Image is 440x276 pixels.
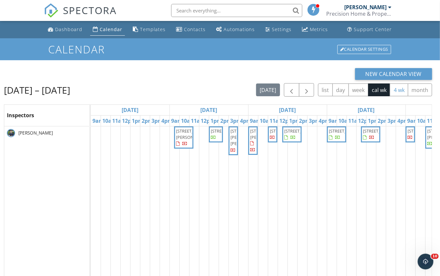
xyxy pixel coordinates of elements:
[418,254,433,269] iframe: Intercom live chat
[239,116,253,126] a: 4pm
[55,26,82,32] div: Dashboard
[7,129,15,137] img: 8795ab51c1ac44b09aaa389683b93cda.jpeg
[354,26,392,32] div: Support Center
[140,116,155,126] a: 2pm
[7,112,34,119] span: Inspectors
[268,116,286,126] a: 11am
[431,254,439,259] span: 10
[356,105,376,115] a: Go to October 1, 2025
[230,128,267,146] span: [STREET_ADDRESS][PERSON_NAME][PERSON_NAME]
[100,26,122,32] div: Calendar
[199,105,219,115] a: Go to September 29, 2025
[344,4,387,10] div: [PERSON_NAME]
[258,116,276,126] a: 10am
[249,116,263,126] a: 9am
[337,45,391,54] div: Calendar Settings
[357,116,374,126] a: 12pm
[345,24,395,36] a: Support Center
[278,105,298,115] a: Go to September 30, 2025
[396,116,411,126] a: 4pm
[63,3,117,17] span: SPECTORA
[367,116,381,126] a: 1pm
[327,116,342,126] a: 9am
[91,116,106,126] a: 9am
[111,116,129,126] a: 11am
[171,4,302,17] input: Search everything...
[278,116,296,126] a: 12pm
[368,83,390,96] button: cal wk
[337,116,355,126] a: 10am
[209,116,224,126] a: 1pm
[229,116,244,126] a: 3pm
[310,26,328,32] div: Metrics
[199,116,217,126] a: 12pm
[130,116,145,126] a: 1pm
[160,116,175,126] a: 4pm
[288,116,303,126] a: 1pm
[317,116,332,126] a: 4pm
[349,83,369,96] button: week
[416,116,433,126] a: 10am
[130,24,168,36] a: Templates
[90,24,125,36] a: Calendar
[337,44,392,55] a: Calendar Settings
[363,128,400,134] span: [STREET_ADDRESS]
[408,83,432,96] button: month
[44,9,117,23] a: SPECTORA
[173,24,208,36] a: Contacts
[224,26,255,32] div: Automations
[101,116,119,126] a: 10am
[326,10,392,17] div: Precision Home & Property Inspections
[184,26,206,32] div: Contacts
[270,128,307,134] span: [STREET_ADDRESS]
[376,116,391,126] a: 2pm
[44,3,58,18] img: The Best Home Inspection Software - Spectora
[355,68,432,80] button: New Calendar View
[121,116,138,126] a: 12pm
[213,24,257,36] a: Automations (Basic)
[318,83,333,96] button: list
[256,83,280,96] button: [DATE]
[298,116,312,126] a: 2pm
[180,116,197,126] a: 10am
[299,24,330,36] a: Metrics
[347,116,365,126] a: 11am
[170,116,185,126] a: 9am
[120,105,140,115] a: Go to September 28, 2025
[17,130,54,136] span: [PERSON_NAME]
[386,116,401,126] a: 3pm
[332,83,349,96] button: day
[263,24,294,36] a: Settings
[140,26,166,32] div: Templates
[190,116,207,126] a: 11am
[150,116,165,126] a: 3pm
[4,83,70,97] h2: [DATE] – [DATE]
[45,24,85,36] a: Dashboard
[284,128,321,134] span: [STREET_ADDRESS]
[250,128,287,140] span: [STREET_ADDRESS][PERSON_NAME]
[219,116,234,126] a: 2pm
[176,128,213,140] span: [STREET_ADDRESS][PERSON_NAME]
[308,116,322,126] a: 3pm
[299,83,314,97] button: Next
[48,44,392,55] h1: Calendar
[284,83,299,97] button: Previous
[390,83,408,96] button: 4 wk
[406,116,421,126] a: 9am
[272,26,291,32] div: Settings
[329,128,366,134] span: [STREET_ADDRESS]
[211,128,248,134] span: [STREET_ADDRESS]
